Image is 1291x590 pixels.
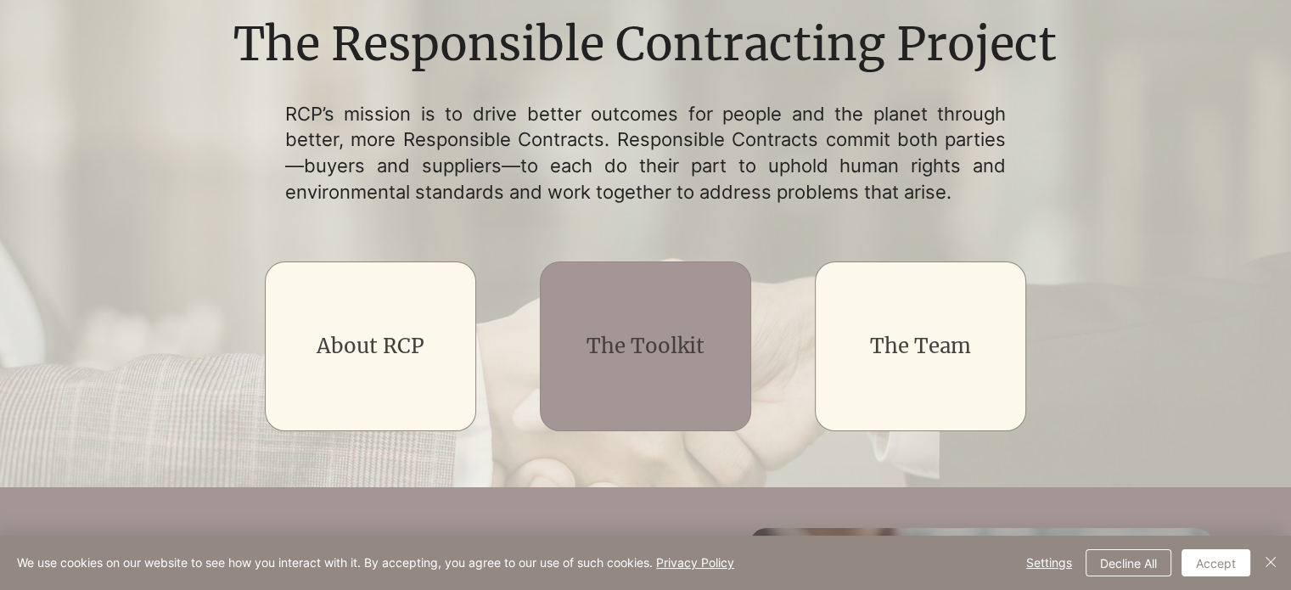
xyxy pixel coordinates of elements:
[870,333,971,359] a: The Team
[1086,549,1171,576] button: Decline All
[1182,549,1250,576] button: Accept
[317,333,424,359] a: About RCP
[1260,549,1281,576] button: Close
[656,555,734,570] a: Privacy Policy
[285,101,1007,205] p: RCP’s mission is to drive better outcomes for people and the planet through better, more Responsi...
[1260,552,1281,572] img: Close
[587,333,704,359] a: The Toolkit
[17,555,734,570] span: We use cookies on our website to see how you interact with it. By accepting, you agree to our use...
[1026,550,1072,576] span: Settings
[222,13,1069,77] h1: The Responsible Contracting Project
